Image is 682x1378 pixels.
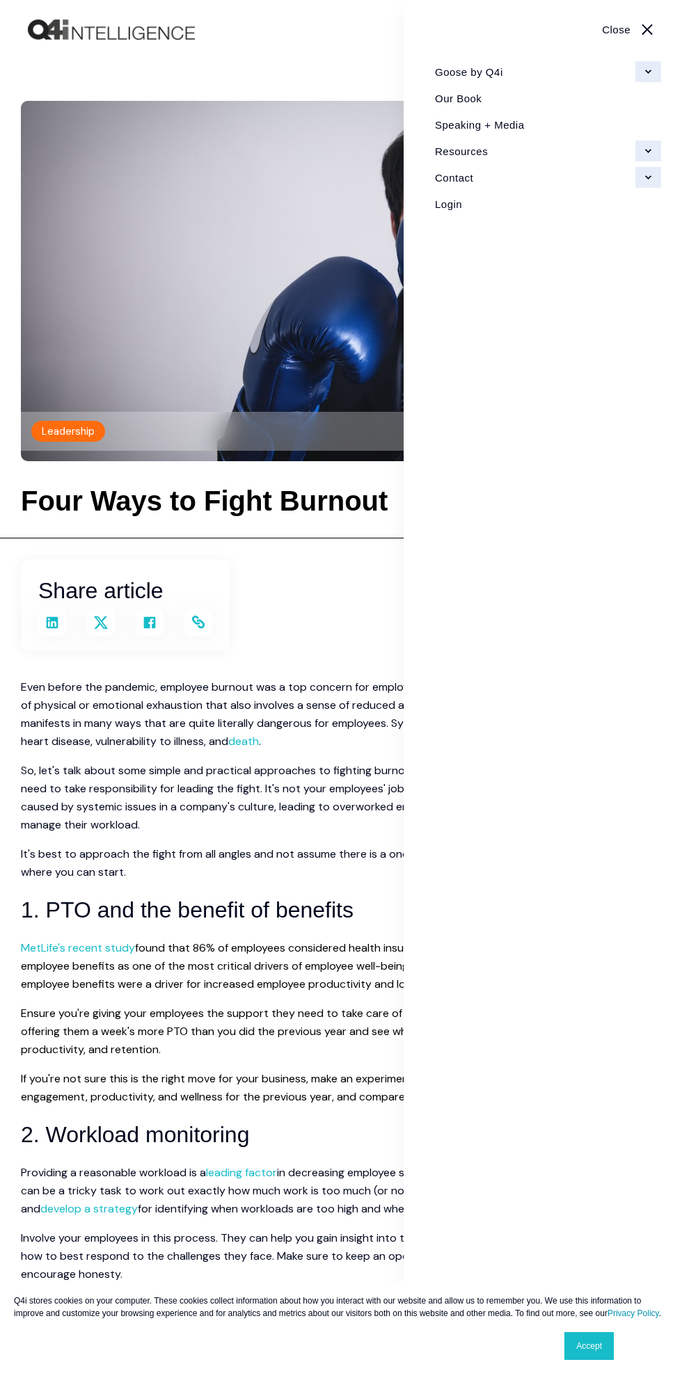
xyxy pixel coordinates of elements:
[40,1201,138,1216] a: develop a strategy
[608,1308,659,1318] a: Privacy Policy
[425,58,661,85] a: Goose by Q4i
[21,1117,661,1153] h3: 2. Workload monitoring
[206,1165,277,1180] a: leading factor
[425,191,661,217] a: Login
[31,421,105,442] label: Leadership
[21,1164,661,1218] p: Providing a reasonable workload is a in decreasing employee stress and burnout. While this may se...
[21,940,135,955] a: MetLife's recent study
[28,19,195,40] a: Back to Home
[28,19,195,40] img: Q4intelligence, LLC logo
[21,678,661,751] p: Even before the pandemic, employee burnout was a top concern for employers. The as "a state of ph...
[21,1006,634,1057] span: Ensure you're giving your employees the support they need to take care of themselves mentally and...
[228,734,259,748] a: death
[21,1071,642,1104] span: If you're not sure this is the right move for your business, make an experiment out of it. Record...
[425,164,661,191] a: Contact
[38,573,212,609] h3: Share article
[21,940,658,991] span: found that 86% of employees considered health insurance a "must-have" and ranked comprehensive em...
[425,85,661,111] a: Our Book
[21,486,661,517] h1: Four Ways to Fight Burnout
[425,21,661,39] a: Close Burger Menu
[425,138,661,164] a: Resources
[21,762,661,834] p: So, let's talk about some simple and practical approaches to fighting burnout in your workplace. ...
[425,58,661,217] div: Navigation Menu
[564,1332,614,1360] a: Accept
[21,845,661,881] p: It's best to approach the fight from all angles and not assume there is a one-size-fits-all solut...
[425,111,661,138] a: Speaking + Media
[21,1229,661,1283] p: Involve your employees in this process. They can help you gain insight into the ebb and flow of t...
[14,1295,668,1320] p: Q4i stores cookies on your computer. These cookies collect information about how you interact wit...
[21,892,661,928] h3: 1. PTO and the benefit of benefits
